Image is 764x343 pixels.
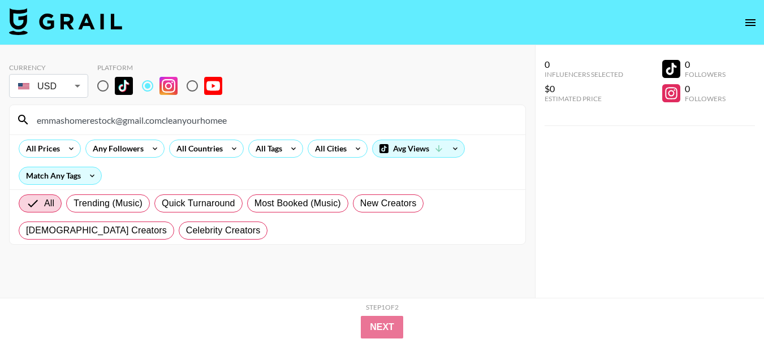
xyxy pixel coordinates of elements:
div: Step 1 of 2 [366,303,399,311]
div: 0 [545,59,623,70]
span: New Creators [360,197,417,210]
div: Any Followers [86,140,146,157]
div: All Tags [249,140,284,157]
img: YouTube [204,77,222,95]
div: Match Any Tags [19,167,101,184]
span: Quick Turnaround [162,197,235,210]
div: Platform [97,63,231,72]
button: open drawer [739,11,762,34]
div: Followers [685,70,726,79]
span: Trending (Music) [74,197,143,210]
span: Celebrity Creators [186,224,261,237]
div: All Prices [19,140,62,157]
div: Influencers Selected [545,70,623,79]
span: [DEMOGRAPHIC_DATA] Creators [26,224,167,237]
span: Most Booked (Music) [254,197,341,210]
span: All [44,197,54,210]
div: Avg Views [373,140,464,157]
img: TikTok [115,77,133,95]
div: 0 [685,83,726,94]
div: USD [11,76,86,96]
div: All Cities [308,140,349,157]
div: 0 [685,59,726,70]
img: Instagram [159,77,178,95]
div: Estimated Price [545,94,623,103]
input: Search by User Name [30,111,519,129]
button: Next [361,316,403,338]
div: All Countries [170,140,225,157]
img: Grail Talent [9,8,122,35]
div: Currency [9,63,88,72]
div: $0 [545,83,623,94]
iframe: Drift Widget Chat Controller [707,286,750,329]
div: Followers [685,94,726,103]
